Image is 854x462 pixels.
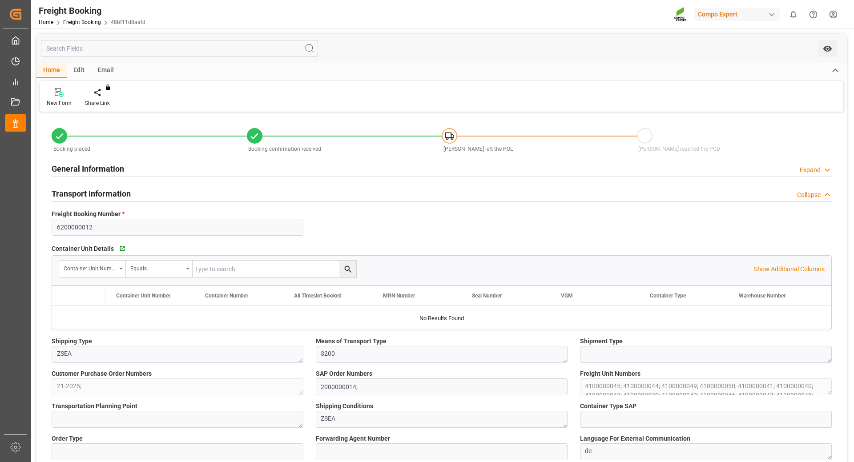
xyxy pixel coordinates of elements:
[316,369,372,378] span: SAP Order Numbers
[53,146,90,152] span: Booking placed
[316,346,568,363] textarea: 3200
[205,293,248,299] span: Container Number
[52,378,303,395] textarea: 21-2025;
[126,261,193,277] button: open menu
[443,146,513,152] span: [PERSON_NAME] left the POL
[694,6,783,23] button: Compo Expert
[52,346,303,363] textarea: ZSEA
[580,434,690,443] span: Language For External Communication
[193,261,356,277] input: Type to search
[316,337,387,346] span: Means of Transport Type
[64,262,116,273] div: Container Unit Number
[674,7,688,22] img: Screenshot%202023-09-29%20at%2010.02.21.png_1712312052.png
[52,434,83,443] span: Order Type
[39,4,145,17] div: Freight Booking
[316,434,390,443] span: Forwarding Agent Number
[67,63,91,78] div: Edit
[63,19,101,25] a: Freight Booking
[316,402,373,411] span: Shipping Conditions
[694,8,780,21] div: Compo Expert
[52,402,137,411] span: Transportation Planning Point
[803,4,823,24] button: Help Center
[52,209,125,219] span: Freight Booking Number
[39,19,53,25] a: Home
[52,188,131,200] h2: Transport Information
[91,63,121,78] div: Email
[818,40,837,57] button: open menu
[52,369,152,378] span: Customer Purchase Order Numbers
[294,293,342,299] span: All Timeslot Booked
[59,261,126,277] button: open menu
[472,293,502,299] span: Seal Number
[52,244,114,253] span: Container Unit Details
[52,337,92,346] span: Shipping Type
[130,262,183,273] div: Equals
[36,63,67,78] div: Home
[116,293,170,299] span: Container Unit Number
[800,165,821,175] div: Expand
[754,265,825,274] p: Show Additional Columns
[739,293,786,299] span: Warehouse Number
[580,337,623,346] span: Shipment Type
[561,293,573,299] span: VGM
[41,40,318,57] input: Search Fields
[383,293,415,299] span: MRN Number
[580,369,640,378] span: Freight Unit Numbers
[783,4,803,24] button: show 0 new notifications
[47,99,72,107] div: New Form
[638,146,720,152] span: [PERSON_NAME] reached the POD
[580,378,832,395] textarea: 4100000045; 4100000044; 4100000049; 4100000050; 4100000041; 4100000040; 4100000043; 4100000039; 4...
[316,411,568,428] textarea: ZSEA
[339,261,356,277] button: search button
[650,293,686,299] span: Container Type
[52,163,124,175] h2: General Information
[580,443,832,460] textarea: de
[797,190,821,200] div: Collapse
[248,146,321,152] span: Booking confirmation received
[580,402,636,411] span: Container Type SAP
